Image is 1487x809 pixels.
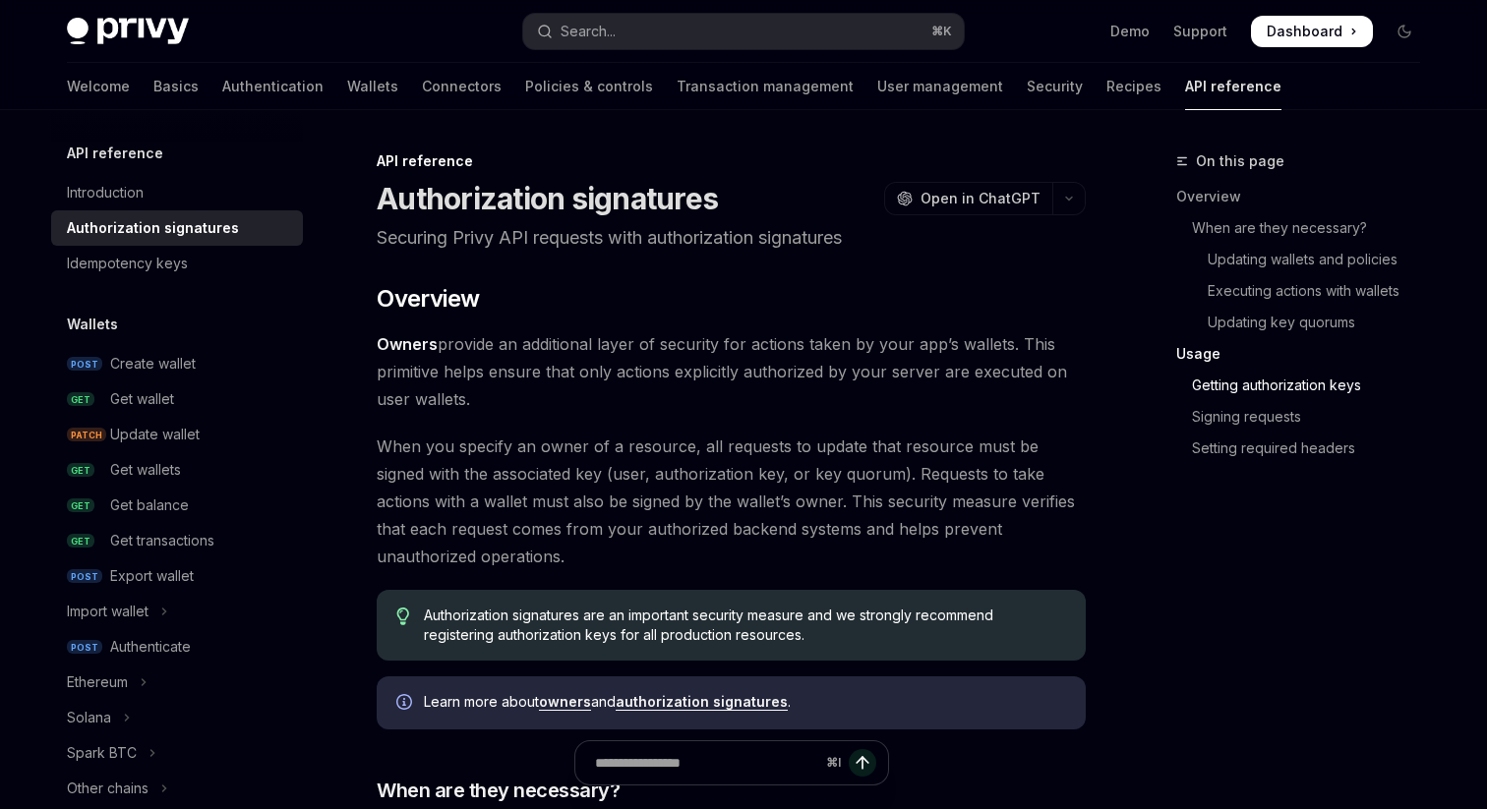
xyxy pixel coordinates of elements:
a: User management [877,63,1003,110]
div: Get transactions [110,529,214,552]
h5: Wallets [67,313,118,336]
div: Create wallet [110,352,196,376]
a: Updating wallets and policies [1176,244,1436,275]
a: owners [539,693,591,711]
button: Toggle Other chains section [51,771,303,806]
div: Other chains [67,777,149,800]
div: Get balance [110,493,189,517]
span: GET [67,463,94,478]
span: Overview [377,283,479,315]
a: Introduction [51,175,303,210]
div: Export wallet [110,564,194,588]
a: Signing requests [1176,401,1436,433]
a: Basics [153,63,199,110]
div: Spark BTC [67,741,137,765]
a: Overview [1176,181,1436,212]
a: Connectors [422,63,502,110]
span: GET [67,534,94,549]
a: Idempotency keys [51,246,303,281]
div: Ethereum [67,670,128,694]
span: Open in ChatGPT [921,189,1041,208]
a: Security [1027,63,1083,110]
span: On this page [1196,149,1284,173]
span: POST [67,640,102,655]
a: Setting required headers [1176,433,1436,464]
a: Authorization signatures [51,210,303,246]
a: Getting authorization keys [1176,370,1436,401]
button: Toggle Solana section [51,700,303,735]
div: Introduction [67,181,144,204]
a: GETGet transactions [51,523,303,558]
a: When are they necessary? [1176,212,1436,244]
svg: Info [396,694,416,714]
h5: API reference [67,142,163,165]
div: Authorization signatures [67,216,239,240]
div: Authenticate [110,635,191,659]
input: Ask a question... [595,741,818,784]
a: Welcome [67,63,130,110]
a: Usage [1176,338,1436,370]
button: Open search [523,14,964,49]
div: Solana [67,706,111,729]
a: Policies & controls [525,63,653,110]
button: Toggle dark mode [1389,16,1420,47]
a: Executing actions with wallets [1176,275,1436,307]
button: Toggle Import wallet section [51,594,303,629]
h1: Authorization signatures [377,181,718,216]
a: Recipes [1106,63,1161,110]
a: Transaction management [677,63,854,110]
div: Idempotency keys [67,252,188,275]
a: API reference [1185,63,1281,110]
div: Get wallets [110,458,181,482]
a: Dashboard [1251,16,1373,47]
a: authorization signatures [616,693,788,711]
span: GET [67,392,94,407]
span: POST [67,357,102,372]
a: POSTAuthenticate [51,629,303,665]
a: Owners [377,334,438,355]
svg: Tip [396,607,410,625]
a: POSTCreate wallet [51,346,303,381]
a: Authentication [222,63,324,110]
span: provide an additional layer of security for actions taken by your app’s wallets. This primitive h... [377,330,1086,413]
a: PATCHUpdate wallet [51,417,303,452]
a: Updating key quorums [1176,307,1436,338]
span: POST [67,569,102,584]
a: Demo [1110,22,1150,41]
a: Support [1173,22,1227,41]
span: Learn more about and . [424,692,1066,712]
span: Authorization signatures are an important security measure and we strongly recommend registering ... [424,606,1066,645]
button: Open in ChatGPT [884,182,1052,215]
span: When you specify an owner of a resource, all requests to update that resource must be signed with... [377,433,1086,570]
span: Dashboard [1267,22,1342,41]
p: Securing Privy API requests with authorization signatures [377,224,1086,252]
div: Search... [561,20,616,43]
a: GETGet balance [51,488,303,523]
a: GETGet wallets [51,452,303,488]
div: API reference [377,151,1086,171]
button: Toggle Spark BTC section [51,735,303,771]
a: GETGet wallet [51,381,303,417]
div: Get wallet [110,387,174,411]
button: Toggle Ethereum section [51,665,303,700]
div: Import wallet [67,600,149,623]
button: Send message [849,749,876,777]
span: ⌘ K [931,24,952,39]
img: dark logo [67,18,189,45]
div: Update wallet [110,423,200,446]
span: GET [67,498,94,513]
a: POSTExport wallet [51,558,303,594]
a: Wallets [347,63,398,110]
span: PATCH [67,428,106,442]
